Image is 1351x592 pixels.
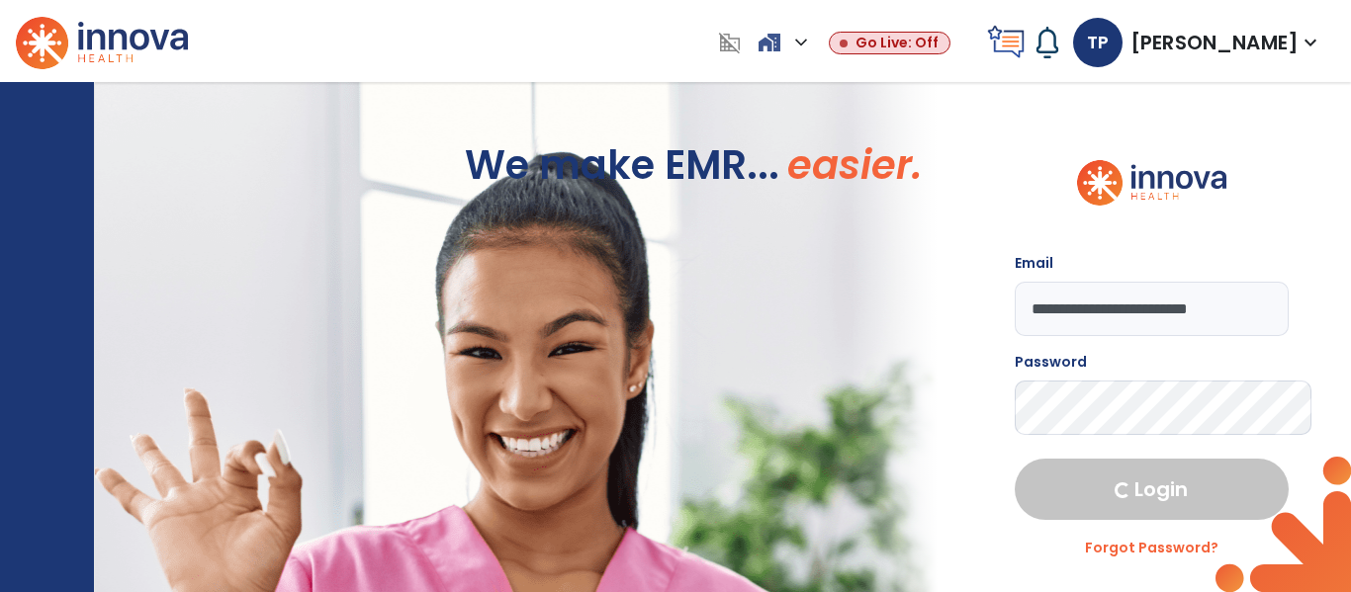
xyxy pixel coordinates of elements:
[16,12,188,69] img: logo.svg
[1299,31,1322,54] span: expand_more
[1072,11,1323,74] button: TP[PERSON_NAME]expand_more
[787,135,922,195] span: easier.
[1077,160,1225,253] img: logo.svg
[1015,253,1084,274] label: Email
[1015,352,1087,373] label: Password
[1134,475,1188,503] span: Login
[1085,538,1218,557] a: Forgot Password?
[1015,459,1289,520] button: Login
[789,31,813,54] span: expand_more
[1032,27,1063,58] img: bell.svg
[1130,28,1299,57] h7: [PERSON_NAME]
[758,31,781,54] span: home_work
[987,25,1027,59] img: Icon Feedback
[465,135,779,195] span: We make EMR...
[1073,18,1123,67] h7: TP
